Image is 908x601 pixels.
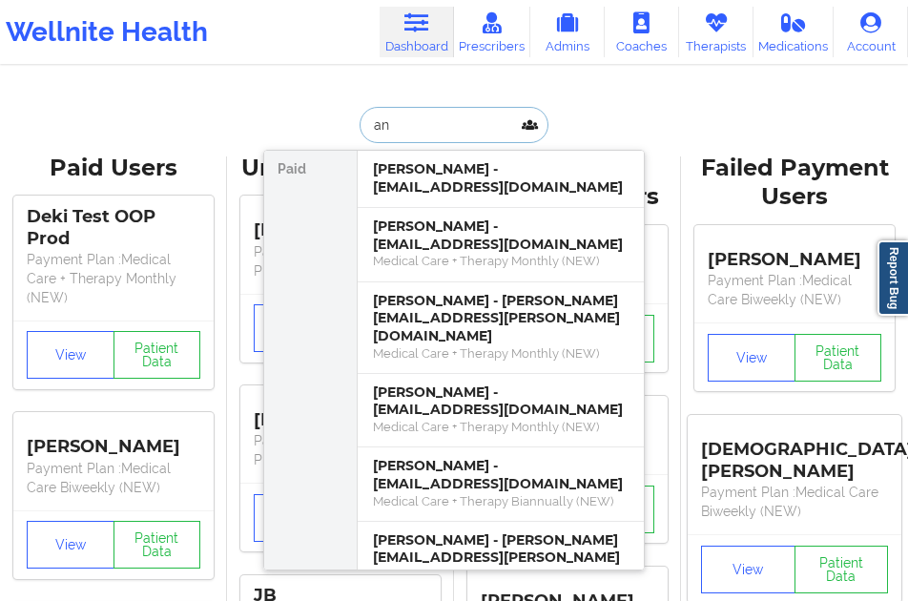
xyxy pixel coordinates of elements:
[530,7,605,57] a: Admins
[373,345,629,362] div: Medical Care + Therapy Monthly (NEW)
[373,493,629,509] div: Medical Care + Therapy Biannually (NEW)
[373,419,629,435] div: Medical Care + Therapy Monthly (NEW)
[373,383,629,419] div: [PERSON_NAME] - [EMAIL_ADDRESS][DOMAIN_NAME]
[27,250,200,307] p: Payment Plan : Medical Care + Therapy Monthly (NEW)
[373,160,629,196] div: [PERSON_NAME] - [EMAIL_ADDRESS][DOMAIN_NAME]
[254,206,427,242] div: [PERSON_NAME]
[27,331,114,379] button: View
[454,7,530,57] a: Prescribers
[27,521,114,569] button: View
[701,546,795,593] button: View
[27,459,200,497] p: Payment Plan : Medical Care Biweekly (NEW)
[794,546,889,593] button: Patient Data
[701,425,888,483] div: [DEMOGRAPHIC_DATA][PERSON_NAME]
[373,531,629,585] div: [PERSON_NAME] - [PERSON_NAME][EMAIL_ADDRESS][PERSON_NAME][DOMAIN_NAME]
[240,154,441,183] div: Unverified Users
[701,483,888,521] p: Payment Plan : Medical Care Biweekly (NEW)
[708,334,795,382] button: View
[877,240,908,316] a: Report Bug
[254,431,427,469] p: Payment Plan : Unmatched Plan
[373,253,629,269] div: Medical Care + Therapy Monthly (NEW)
[373,218,629,253] div: [PERSON_NAME] - [EMAIL_ADDRESS][DOMAIN_NAME]
[254,395,427,431] div: [PERSON_NAME]
[679,7,753,57] a: Therapists
[254,304,341,352] button: View
[834,7,908,57] a: Account
[27,423,200,459] div: [PERSON_NAME]
[27,206,200,250] div: Deki Test OOP Prod
[113,521,201,569] button: Patient Data
[708,235,881,271] div: [PERSON_NAME]
[605,7,679,57] a: Coaches
[254,242,427,280] p: Payment Plan : Unmatched Plan
[694,154,895,213] div: Failed Payment Users
[708,271,881,309] p: Payment Plan : Medical Care Biweekly (NEW)
[753,7,834,57] a: Medications
[113,331,201,379] button: Patient Data
[13,154,214,183] div: Paid Users
[794,334,882,382] button: Patient Data
[380,7,454,57] a: Dashboard
[373,292,629,345] div: [PERSON_NAME] - [PERSON_NAME][EMAIL_ADDRESS][PERSON_NAME][DOMAIN_NAME]
[373,457,629,492] div: [PERSON_NAME] - [EMAIL_ADDRESS][DOMAIN_NAME]
[254,494,341,542] button: View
